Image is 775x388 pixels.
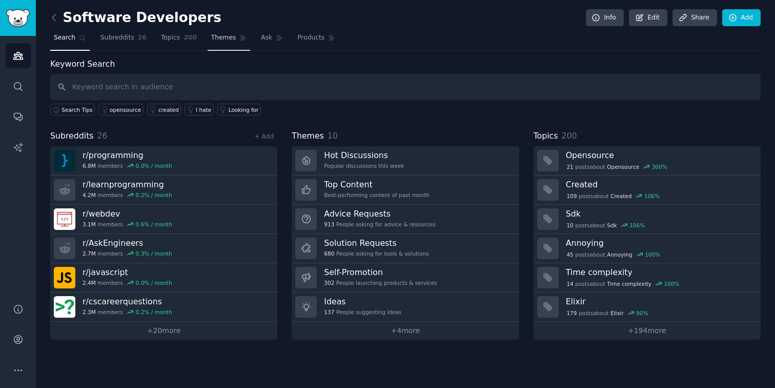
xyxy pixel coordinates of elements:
h3: Ideas [324,296,401,307]
h3: Opensource [566,150,753,161]
h3: Advice Requests [324,208,435,219]
span: 2.3M [83,308,96,316]
span: 4.2M [83,191,96,199]
img: GummySearch logo [6,9,30,27]
span: Topics [161,33,180,43]
div: 106 % [629,222,645,229]
div: Looking for [229,106,259,113]
h3: Self-Promotion [324,267,437,278]
div: 300 % [652,163,667,170]
h3: r/ javascript [83,267,172,278]
span: 109 [566,192,577,200]
span: 26 [97,131,108,141]
a: Topics200 [157,30,200,51]
span: 45 [566,251,573,258]
a: r/learnprogramming4.2Mmembers0.2% / month [50,176,277,205]
div: opensource [110,106,141,113]
a: Info [586,9,624,27]
span: 26 [138,33,147,43]
a: Search [50,30,90,51]
a: +20more [50,322,277,340]
span: Annoying [607,251,632,258]
span: 10 [328,131,338,141]
span: Subreddits [100,33,134,43]
a: Add [722,9,761,27]
span: Search [54,33,75,43]
h3: r/ cscareerquestions [83,296,172,307]
span: Themes [292,130,324,143]
div: 90 % [636,309,648,317]
a: Hot DiscussionsPopular discussions this week [292,146,519,176]
a: Advice Requests913People asking for advice & resources [292,205,519,234]
h3: Top Content [324,179,430,190]
a: Sdk10postsaboutSdk106% [534,205,761,234]
a: +194more [534,322,761,340]
span: Opensource [607,163,639,170]
img: cscareerquestions [54,296,75,318]
img: webdev [54,208,75,230]
span: 200 [561,131,577,141]
h3: Hot Discussions [324,150,404,161]
div: 106 % [644,192,660,200]
div: People asking for tools & solutions [324,250,429,257]
a: created [147,104,181,115]
span: 2.7M [83,250,96,257]
a: Annoying45postsaboutAnnoying100% [534,234,761,263]
a: Opensource21postsaboutOpensource300% [534,146,761,176]
span: Created [610,192,632,200]
div: 100 % [664,280,680,287]
div: members [83,250,172,257]
a: Share [672,9,717,27]
a: Themes [208,30,251,51]
span: 6.8M [83,162,96,169]
span: 137 [324,308,334,316]
span: Time complexity [607,280,651,287]
div: post s about [566,279,681,288]
h3: r/ programming [83,150,172,161]
button: Search Tips [50,104,95,115]
a: Self-Promotion302People launching products & services [292,263,519,293]
img: javascript [54,267,75,288]
div: People suggesting ideas [324,308,401,316]
a: Time complexity14postsaboutTime complexity100% [534,263,761,293]
span: Ask [261,33,272,43]
a: Created109postsaboutCreated106% [534,176,761,205]
span: 21 [566,163,573,170]
h3: r/ AskEngineers [83,238,172,248]
span: Elixir [610,309,624,317]
h3: Sdk [566,208,753,219]
span: 179 [566,309,577,317]
div: People asking for advice & resources [324,221,435,228]
div: 0.3 % / month [136,250,172,257]
div: members [83,162,172,169]
span: 680 [324,250,334,257]
span: Topics [534,130,558,143]
span: Sdk [607,222,617,229]
span: Products [297,33,324,43]
a: + Add [254,133,274,140]
div: members [83,191,172,199]
a: Top ContentBest-performing content of past month [292,176,519,205]
span: 10 [566,222,573,229]
div: post s about [566,250,661,259]
div: members [83,279,172,286]
a: r/webdev3.1Mmembers0.6% / month [50,205,277,234]
h3: Annoying [566,238,753,248]
a: r/cscareerquestions2.3Mmembers0.2% / month [50,293,277,322]
a: Looking for [217,104,261,115]
div: 0.2 % / month [136,308,172,316]
div: 100 % [645,251,660,258]
h3: r/ webdev [83,208,172,219]
a: r/javascript2.4Mmembers0.0% / month [50,263,277,293]
div: 0.0 % / month [136,162,172,169]
a: Subreddits26 [97,30,150,51]
a: +4more [292,322,519,340]
h3: Elixir [566,296,753,307]
span: Search Tips [62,106,93,113]
a: Ask [257,30,287,51]
input: Keyword search in audience [50,74,761,100]
span: Themes [211,33,236,43]
div: post s about [566,308,649,318]
div: I hate [196,106,211,113]
span: Subreddits [50,130,94,143]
